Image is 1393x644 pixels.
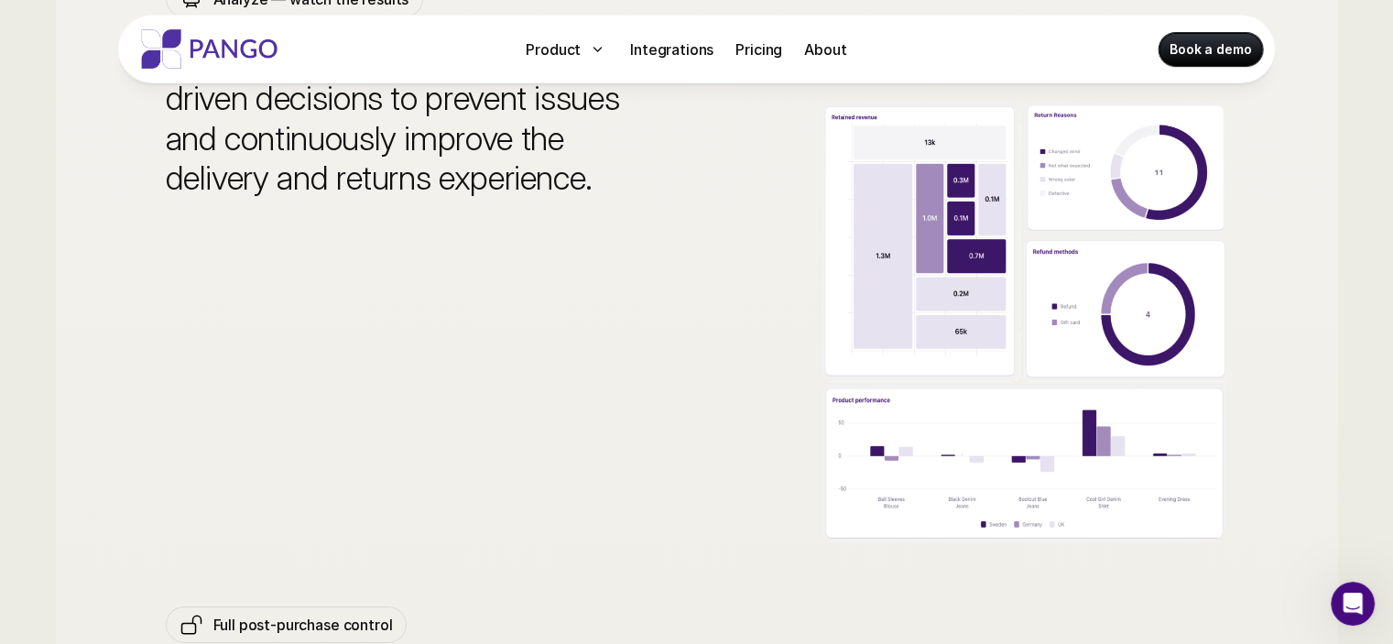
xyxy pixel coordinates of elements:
[715,102,1228,542] img: Customizing return management and branding it, also branding emails for returns and deliveries fo...
[526,38,581,60] p: Product
[735,38,782,60] p: Pricing
[728,35,789,64] a: Pricing
[797,35,854,64] a: About
[166,39,627,198] p: Reduce costs by making data-driven decisions to prevent issues and continuously improve the deliv...
[1170,40,1251,59] p: Book a demo
[630,38,713,60] p: Integrations
[804,38,846,60] p: About
[213,614,393,636] p: Full post-purchase control
[1331,582,1375,626] iframe: Intercom live chat
[1159,33,1262,66] a: Book a demo
[623,35,721,64] a: Integrations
